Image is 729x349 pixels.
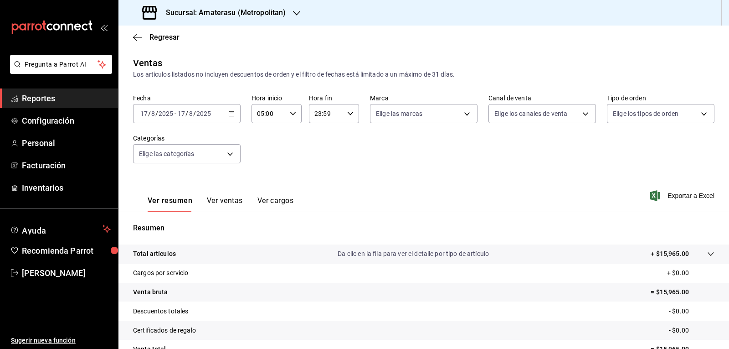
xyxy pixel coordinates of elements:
span: Elige los tipos de orden [613,109,678,118]
p: Cargos por servicio [133,268,189,278]
button: open_drawer_menu [100,24,108,31]
p: - $0.00 [669,307,714,316]
button: Ver cargos [257,196,294,212]
p: Venta bruta [133,287,168,297]
p: Descuentos totales [133,307,188,316]
span: Recomienda Parrot [22,245,111,257]
p: + $0.00 [667,268,714,278]
p: = $15,965.00 [651,287,714,297]
span: / [148,110,151,117]
span: Facturación [22,159,111,172]
button: Pregunta a Parrot AI [10,55,112,74]
span: Elige los canales de venta [494,109,567,118]
a: Pregunta a Parrot AI [6,66,112,76]
div: Ventas [133,56,162,70]
label: Categorías [133,135,241,141]
span: Pregunta a Parrot AI [25,60,98,69]
span: Inventarios [22,182,111,194]
label: Tipo de orden [607,95,714,101]
span: Elige las categorías [139,149,195,158]
input: ---- [158,110,174,117]
span: [PERSON_NAME] [22,267,111,279]
span: Personal [22,137,111,149]
p: - $0.00 [669,326,714,335]
button: Exportar a Excel [652,190,714,201]
span: Reportes [22,92,111,104]
label: Canal de venta [488,95,596,101]
input: -- [177,110,185,117]
p: + $15,965.00 [651,249,689,259]
label: Fecha [133,95,241,101]
span: / [155,110,158,117]
button: Ver resumen [148,196,192,212]
p: Da clic en la fila para ver el detalle por tipo de artículo [338,249,489,259]
input: ---- [196,110,211,117]
p: Resumen [133,223,714,234]
label: Hora fin [309,95,359,101]
p: Total artículos [133,249,176,259]
label: Hora inicio [252,95,302,101]
span: / [193,110,196,117]
span: Elige las marcas [376,109,422,118]
span: - [175,110,176,117]
input: -- [189,110,193,117]
div: Los artículos listados no incluyen descuentos de orden y el filtro de fechas está limitado a un m... [133,70,714,79]
p: Certificados de regalo [133,326,196,335]
span: Regresar [149,33,180,42]
button: Regresar [133,33,180,42]
label: Marca [370,95,477,101]
input: -- [140,110,148,117]
div: navigation tabs [148,196,293,212]
input: -- [151,110,155,117]
button: Ver ventas [207,196,243,212]
h3: Sucursal: Amaterasu (Metropolitan) [159,7,286,18]
span: Sugerir nueva función [11,336,111,345]
span: / [185,110,188,117]
span: Configuración [22,115,111,127]
span: Ayuda [22,224,99,234]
